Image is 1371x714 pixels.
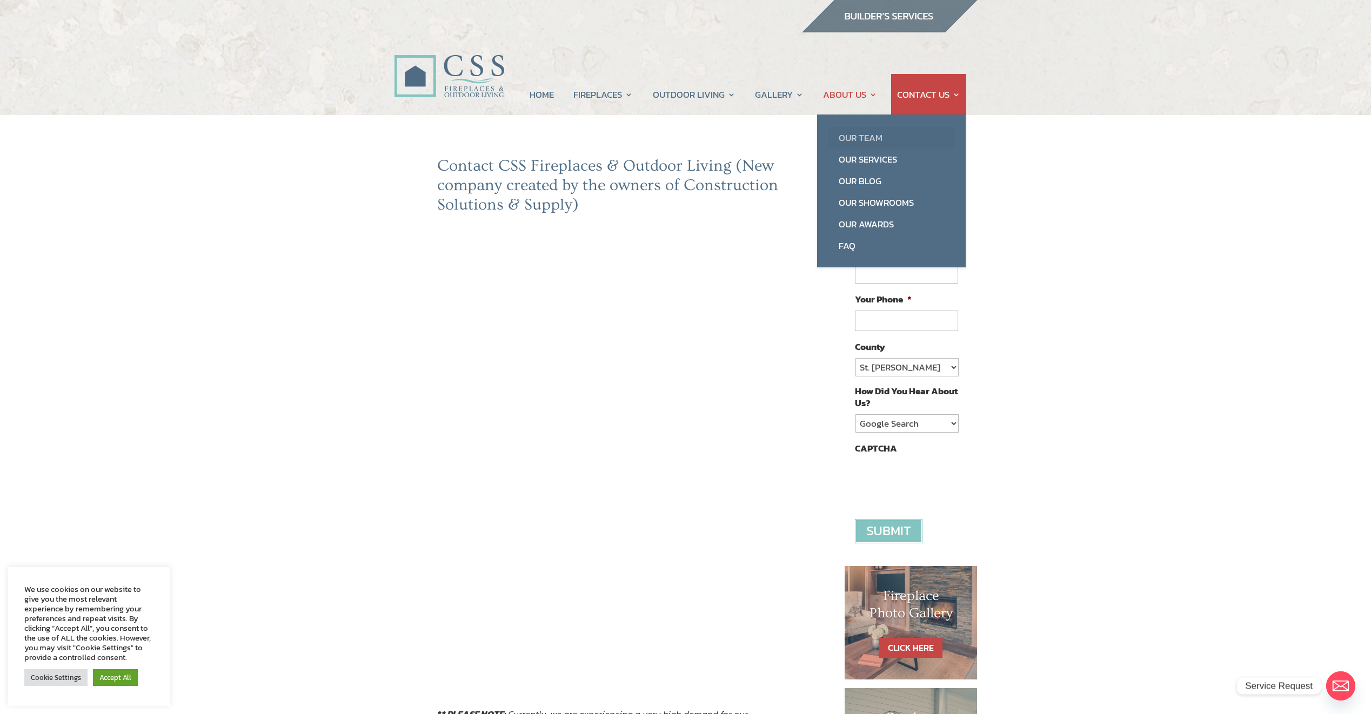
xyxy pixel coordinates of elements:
[855,385,958,409] label: How Did You Hear About Us?
[573,74,633,115] a: FIREPLACES
[93,669,138,686] a: Accept All
[24,584,154,662] div: We use cookies on our website to give you the most relevant experience by remembering your prefer...
[855,341,885,353] label: County
[828,127,955,149] a: Our Team
[1326,671,1355,700] a: Email
[855,460,1019,502] iframe: reCAPTCHA
[828,170,955,192] a: Our Blog
[855,442,897,454] label: CAPTCHA
[828,235,955,257] a: FAQ
[866,588,956,627] h1: Fireplace Photo Gallery
[879,638,942,658] a: CLICK HERE
[828,149,955,170] a: Our Services
[828,213,955,235] a: Our Awards
[823,74,877,115] a: ABOUT US
[653,74,735,115] a: OUTDOOR LIVING
[394,25,504,103] img: CSS Fireplaces & Outdoor Living (Formerly Construction Solutions & Supply)- Jacksonville Ormond B...
[855,293,912,305] label: Your Phone
[755,74,804,115] a: GALLERY
[24,669,88,686] a: Cookie Settings
[828,192,955,213] a: Our Showrooms
[855,519,922,543] input: Submit
[801,22,978,36] a: builder services construction supply
[530,74,554,115] a: HOME
[897,74,960,115] a: CONTACT US
[437,156,784,220] h2: Contact CSS Fireplaces & Outdoor Living (New company created by the owners of Construction Soluti...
